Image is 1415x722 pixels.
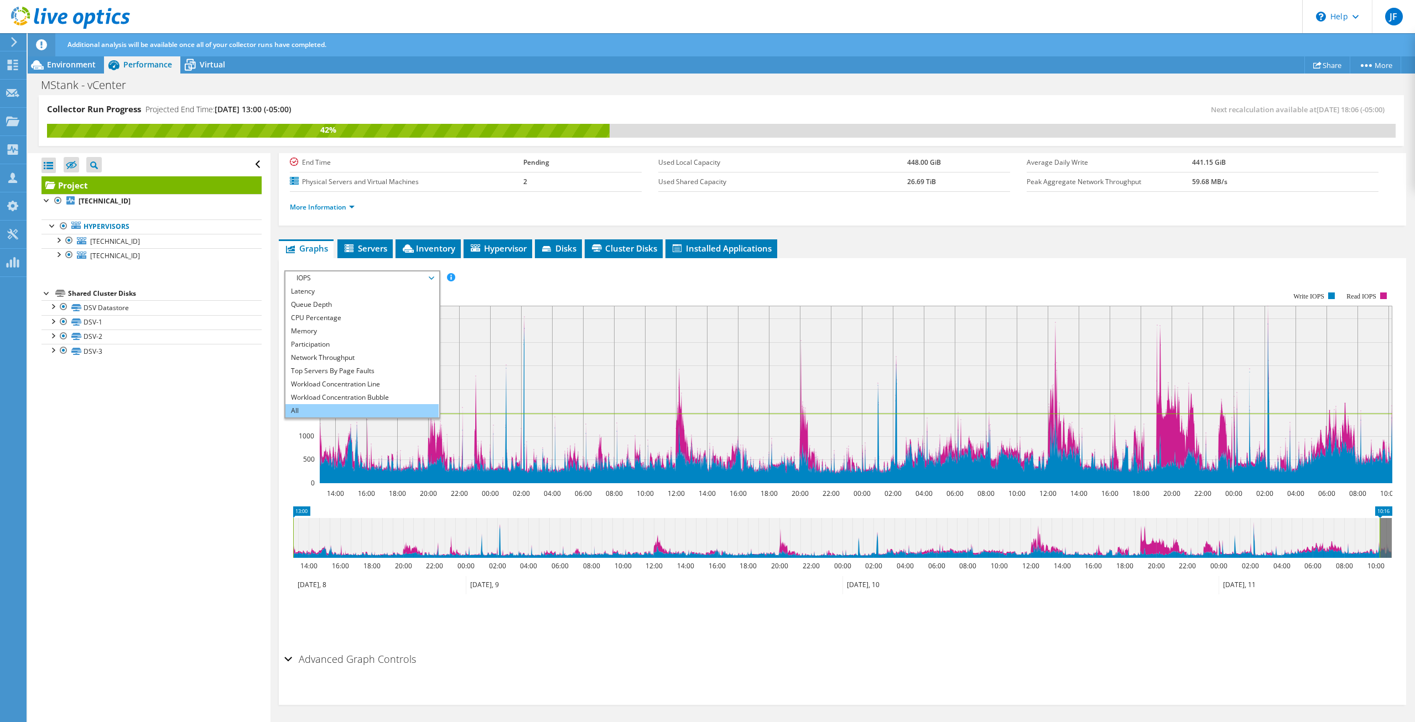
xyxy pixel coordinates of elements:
text: 20:00 [771,561,788,571]
a: DSV-2 [41,329,262,344]
span: Environment [47,59,96,70]
text: 06:00 [946,489,963,498]
li: Workload Concentration Bubble [285,391,439,404]
svg: \n [1316,12,1326,22]
text: 08:00 [605,489,622,498]
h4: Projected End Time: [145,103,291,116]
a: More [1350,56,1401,74]
text: 08:00 [977,489,994,498]
li: Participation [285,338,439,351]
text: 02:00 [488,561,506,571]
span: [DATE] 18:06 (-05:00) [1317,104,1385,114]
text: 08:00 [582,561,600,571]
text: Write IOPS [1293,292,1324,300]
text: 10:00 [1380,489,1397,498]
text: 22:00 [802,561,819,571]
text: 04:00 [519,561,537,571]
text: 500 [303,454,315,464]
span: Inventory [401,243,455,254]
text: 22:00 [1178,561,1195,571]
b: 26.69 TiB [907,177,936,186]
span: [DATE] 13:00 (-05:00) [215,104,291,114]
text: 20:00 [1147,561,1164,571]
text: 16:00 [708,561,725,571]
div: Shared Cluster Disks [68,287,262,300]
span: [TECHNICAL_ID] [90,237,140,246]
li: All [285,404,439,417]
text: 22:00 [450,489,467,498]
text: 06:00 [551,561,568,571]
text: 12:00 [645,561,662,571]
text: 1000 [299,431,314,441]
text: 00:00 [1210,561,1227,571]
span: Additional analysis will be available once all of your collector runs have completed. [67,40,326,49]
label: Average Daily Write [1027,157,1192,168]
text: 20:00 [1163,489,1180,498]
a: [TECHNICAL_ID] [41,194,262,208]
text: 12:00 [1039,489,1056,498]
b: 2 [523,177,527,186]
text: 18:00 [1132,489,1149,498]
text: 16:00 [357,489,374,498]
text: 02:00 [865,561,882,571]
text: 10:00 [614,561,631,571]
text: 16:00 [1084,561,1101,571]
h2: Advanced Graph Controls [284,648,416,670]
b: [TECHNICAL_ID] [79,196,131,206]
b: Pending [523,158,549,167]
h1: MStank - vCenter [36,79,143,91]
text: 18:00 [760,489,777,498]
text: 00:00 [457,561,474,571]
a: More Information [290,202,355,212]
a: Hypervisors [41,219,262,234]
text: 20:00 [419,489,436,498]
span: Virtual [200,59,225,70]
text: 00:00 [1225,489,1242,498]
text: 14:00 [677,561,694,571]
a: [TECHNICAL_ID] [41,234,262,248]
text: 04:00 [915,489,932,498]
text: 14:00 [300,561,317,571]
span: Servers [343,243,387,254]
a: Project [41,176,262,194]
text: 08:00 [1349,489,1366,498]
label: Physical Servers and Virtual Machines [290,176,523,187]
span: Disks [540,243,576,254]
text: 14:00 [1053,561,1070,571]
a: Share [1304,56,1350,74]
text: 10:00 [1367,561,1384,571]
span: Hypervisor [469,243,527,254]
text: 22:00 [1194,489,1211,498]
span: [TECHNICAL_ID] [90,251,140,260]
text: 02:00 [1256,489,1273,498]
span: Cluster Disks [590,243,657,254]
text: 04:00 [1273,561,1290,571]
text: 14:00 [698,489,715,498]
text: 16:00 [331,561,348,571]
b: 59.68 MB/s [1192,177,1227,186]
li: Network Throughput [285,351,439,364]
b: 441.15 GiB [1192,158,1226,167]
text: 18:00 [363,561,380,571]
text: 04:00 [543,489,560,498]
label: Used Local Capacity [658,157,907,168]
text: 16:00 [1101,489,1118,498]
text: 12:00 [1022,561,1039,571]
text: 04:00 [1287,489,1304,498]
text: 00:00 [834,561,851,571]
span: JF [1385,8,1403,25]
li: Top Servers By Page Faults [285,364,439,378]
span: Installed Applications [671,243,772,254]
text: 16:00 [729,489,746,498]
text: 02:00 [884,489,901,498]
text: 06:00 [1304,561,1321,571]
text: 10:00 [1008,489,1025,498]
text: 08:00 [959,561,976,571]
text: 14:00 [1070,489,1087,498]
text: 02:00 [512,489,529,498]
span: Performance [123,59,172,70]
b: 448.00 GiB [907,158,941,167]
label: Peak Aggregate Network Throughput [1027,176,1192,187]
a: DSV-1 [41,315,262,329]
text: 06:00 [1318,489,1335,498]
